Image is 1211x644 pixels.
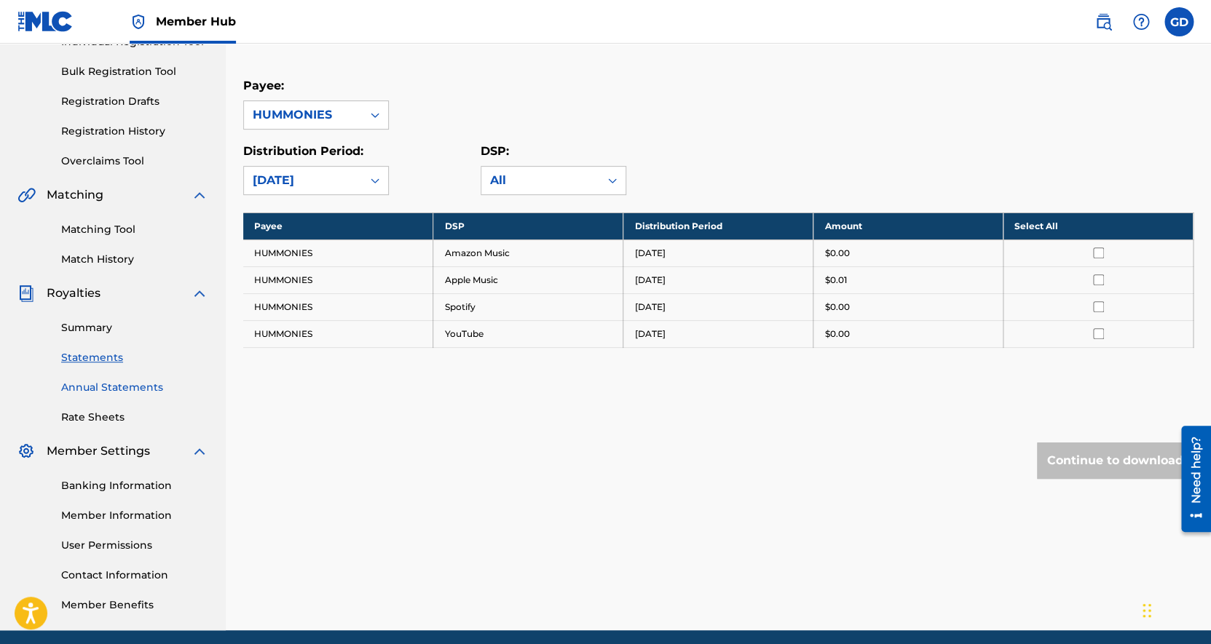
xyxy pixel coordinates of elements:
span: Member Hub [156,13,236,30]
iframe: Resource Center [1170,419,1211,539]
img: Royalties [17,285,35,302]
p: $0.00 [824,301,849,314]
a: Public Search [1089,7,1118,36]
img: Matching [17,186,36,204]
p: $0.01 [824,274,846,287]
div: Help [1127,7,1156,36]
a: Overclaims Tool [61,154,208,169]
img: MLC Logo [17,11,74,32]
div: All [490,172,591,189]
div: Drag [1143,589,1151,632]
th: Distribution Period [623,212,813,239]
label: Payee: [243,79,284,92]
a: Annual Statements [61,380,208,395]
iframe: Chat Widget [1138,574,1211,644]
img: expand [191,186,208,204]
a: Registration History [61,124,208,139]
td: HUMMONIES [243,320,433,347]
th: Amount [813,212,1003,239]
td: YouTube [433,320,623,347]
div: [DATE] [253,172,353,189]
td: Spotify [433,293,623,320]
td: HUMMONIES [243,293,433,320]
a: Contact Information [61,568,208,583]
a: Banking Information [61,478,208,493]
p: $0.00 [824,247,849,260]
img: expand [191,285,208,302]
td: HUMMONIES [243,266,433,293]
img: search [1094,13,1112,31]
td: [DATE] [623,320,813,347]
img: Top Rightsholder [130,13,147,31]
span: Member Settings [47,442,150,460]
img: expand [191,442,208,460]
a: Member Information [61,508,208,523]
td: Amazon Music [433,239,623,266]
span: Royalties [47,285,100,302]
div: User Menu [1164,7,1194,36]
span: Matching [47,186,103,204]
a: User Permissions [61,538,208,553]
a: Member Benefits [61,597,208,613]
a: Statements [61,350,208,365]
img: help [1132,13,1150,31]
td: Apple Music [433,266,623,293]
a: Bulk Registration Tool [61,64,208,79]
td: [DATE] [623,239,813,266]
td: [DATE] [623,293,813,320]
label: Distribution Period: [243,144,363,158]
td: HUMMONIES [243,239,433,266]
th: DSP [433,212,623,239]
a: Rate Sheets [61,410,208,425]
a: Registration Drafts [61,94,208,109]
th: Payee [243,212,433,239]
td: [DATE] [623,266,813,293]
a: Match History [61,252,208,267]
th: Select All [1003,212,1194,239]
div: HUMMONIES [253,106,353,124]
a: Matching Tool [61,222,208,237]
p: $0.00 [824,327,849,341]
label: DSP: [481,144,509,158]
img: Member Settings [17,442,35,460]
a: Summary [61,320,208,335]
